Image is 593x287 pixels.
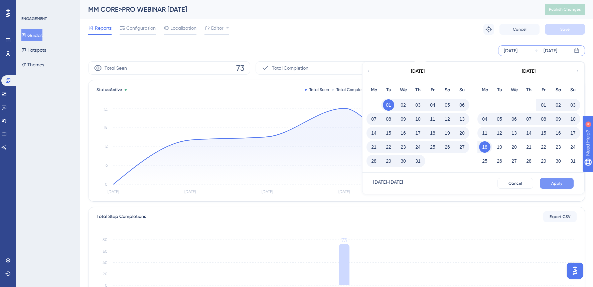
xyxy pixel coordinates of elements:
button: Cancel [499,24,540,35]
button: 15 [383,127,394,139]
div: We [396,86,411,94]
div: Tu [381,86,396,94]
button: 22 [538,141,549,153]
button: Save [545,24,585,35]
button: 05 [494,113,505,125]
button: 15 [538,127,549,139]
button: 18 [479,141,490,153]
button: 08 [383,113,394,125]
tspan: [DATE] [262,189,273,194]
div: MM CORE>PRO WEBINAR [DATE] [88,5,528,14]
span: Total Completion [272,64,308,72]
div: [DATE] [411,67,425,75]
button: 11 [427,113,438,125]
tspan: [DATE] [108,189,119,194]
button: 14 [523,127,535,139]
button: 10 [412,113,424,125]
div: Mo [366,86,381,94]
tspan: 60 [103,249,108,254]
button: 02 [398,99,409,111]
button: 12 [494,127,505,139]
div: Tu [492,86,507,94]
tspan: 12 [104,144,108,149]
button: Guides [21,29,42,41]
div: [DATE] - [DATE] [373,178,403,189]
div: Th [411,86,425,94]
span: Cancel [513,27,527,32]
tspan: [DATE] [184,189,196,194]
button: 07 [368,113,380,125]
button: 01 [383,99,394,111]
div: [DATE] [544,47,557,55]
button: 02 [553,99,564,111]
button: 17 [412,127,424,139]
button: 27 [508,155,520,167]
div: Sa [440,86,455,94]
button: 19 [442,127,453,139]
button: 30 [398,155,409,167]
button: 04 [427,99,438,111]
span: Editor [211,24,224,32]
button: 16 [553,127,564,139]
button: 31 [412,155,424,167]
button: 13 [456,113,468,125]
div: [DATE] [522,67,536,75]
span: Save [560,27,570,32]
button: Export CSV [543,211,577,222]
button: 06 [456,99,468,111]
button: 04 [479,113,490,125]
button: 27 [456,141,468,153]
span: Export CSV [550,214,571,219]
div: Sa [551,86,566,94]
button: 13 [508,127,520,139]
button: 29 [383,155,394,167]
span: Apply [551,181,562,186]
button: 21 [523,141,535,153]
span: 73 [236,63,245,73]
button: 21 [368,141,380,153]
tspan: 0 [105,182,108,187]
tspan: 18 [104,125,108,130]
button: 09 [553,113,564,125]
span: Cancel [508,181,522,186]
div: Total Completion [332,87,369,92]
div: [DATE] [504,47,517,55]
button: Cancel [497,178,533,189]
button: Publish Changes [545,4,585,15]
button: 24 [567,141,579,153]
button: 30 [553,155,564,167]
tspan: 80 [103,237,108,242]
div: Su [455,86,469,94]
button: Themes [21,59,44,71]
button: 25 [427,141,438,153]
button: 23 [553,141,564,153]
button: 11 [479,127,490,139]
button: 14 [368,127,380,139]
iframe: UserGuiding AI Assistant Launcher [565,261,585,281]
button: 18 [427,127,438,139]
span: Total Seen [105,64,127,72]
tspan: 40 [103,260,108,265]
button: 08 [538,113,549,125]
button: 20 [456,127,468,139]
tspan: 6 [106,163,108,168]
tspan: 73 [341,237,347,243]
button: 28 [523,155,535,167]
button: 22 [383,141,394,153]
button: 26 [442,141,453,153]
button: 29 [538,155,549,167]
button: Apply [540,178,574,189]
div: Su [566,86,580,94]
div: Mo [477,86,492,94]
button: 12 [442,113,453,125]
button: 31 [567,155,579,167]
div: ENGAGEMENT [21,16,47,21]
span: Active [110,87,122,92]
div: Th [522,86,536,94]
button: 01 [538,99,549,111]
button: 24 [412,141,424,153]
button: 09 [398,113,409,125]
span: Localization [170,24,196,32]
span: Status: [97,87,122,92]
